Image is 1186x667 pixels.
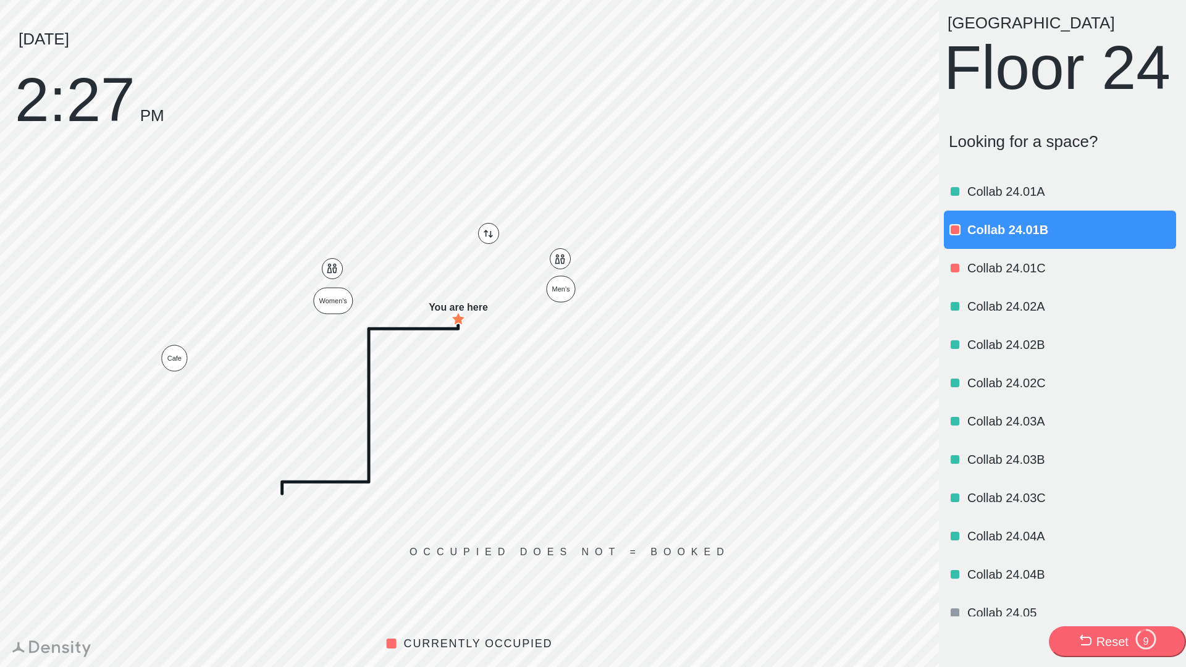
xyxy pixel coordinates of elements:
p: Collab 24.04A [967,527,1174,545]
p: Collab 24.02A [967,298,1174,315]
p: Collab 24.03A [967,413,1174,430]
p: Collab 24.03B [967,451,1174,468]
p: Collab 24.01A [967,183,1174,200]
p: Looking for a space? [949,132,1176,151]
button: Reset9 [1049,626,1186,657]
p: Collab 24.01B [967,221,1174,238]
div: Reset [1096,633,1129,650]
p: Collab 24.02C [967,374,1174,392]
p: Collab 24.02B [967,336,1174,353]
p: Collab 24.03C [967,489,1174,506]
p: Collab 24.01C [967,259,1174,277]
p: Collab 24.04B [967,566,1174,583]
div: 9 [1135,636,1157,647]
p: Collab 24.05 [967,604,1174,621]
